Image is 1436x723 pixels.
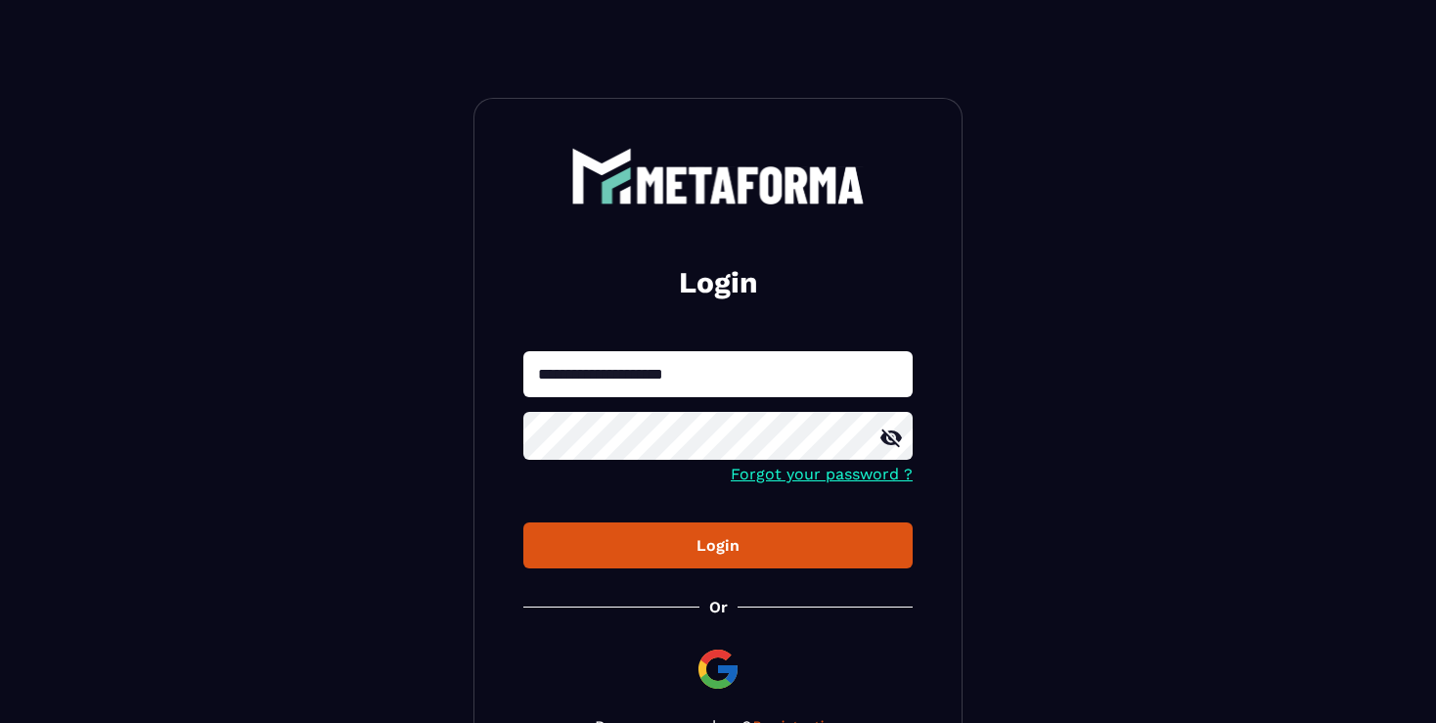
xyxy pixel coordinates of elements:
a: Forgot your password ? [731,465,913,483]
h2: Login [547,263,889,302]
button: Login [523,522,913,568]
a: logo [523,148,913,204]
div: Login [539,536,897,555]
p: Or [709,598,728,616]
img: google [695,646,741,693]
img: logo [571,148,865,204]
